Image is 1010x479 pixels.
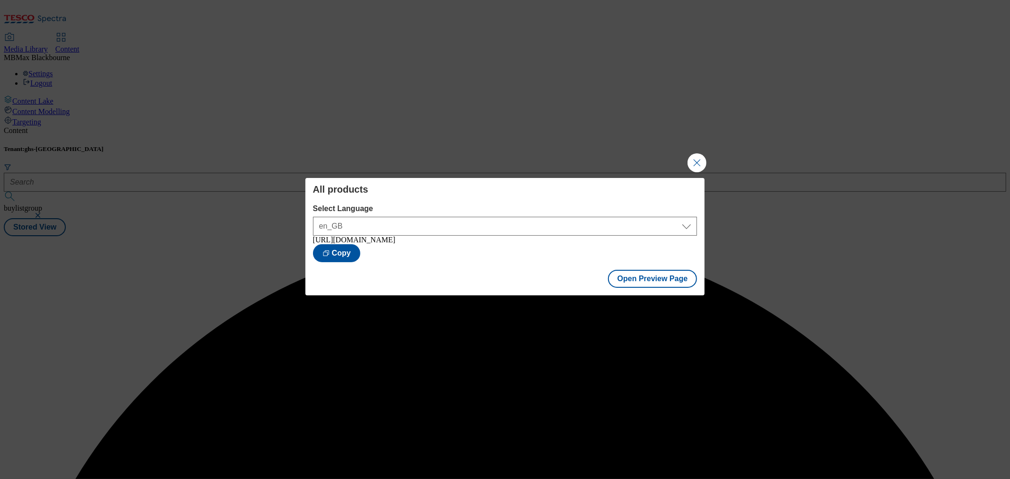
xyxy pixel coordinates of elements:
label: Select Language [313,204,697,213]
button: Open Preview Page [608,270,697,288]
div: Modal [305,178,705,295]
button: Close Modal [688,153,706,172]
button: Copy [313,244,360,262]
h4: All products [313,184,697,195]
div: [URL][DOMAIN_NAME] [313,236,697,244]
